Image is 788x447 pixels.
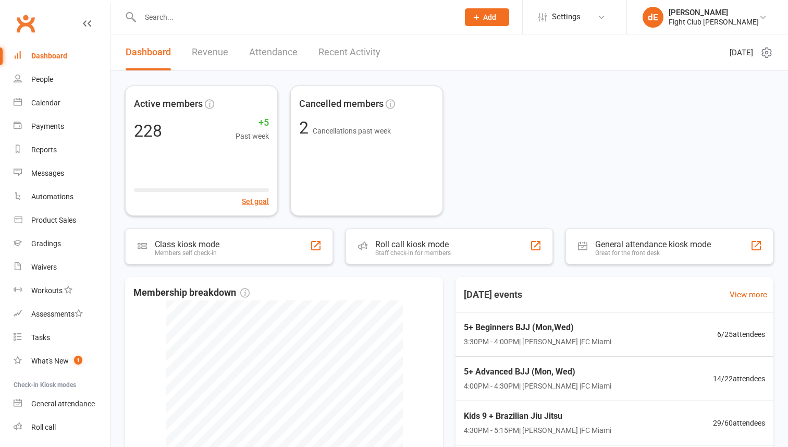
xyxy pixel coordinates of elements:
div: Staff check-in for members [375,249,451,257]
div: Reports [31,146,57,154]
span: [DATE] [730,46,753,59]
div: Dashboard [31,52,67,60]
a: Workouts [14,279,110,303]
button: Add [465,8,509,26]
a: Calendar [14,91,110,115]
span: Kids 9 + Brazilian Jiu Jitsu [464,409,611,423]
div: General attendance kiosk mode [595,239,711,249]
div: People [31,75,53,83]
span: 4:00PM - 4:30PM | [PERSON_NAME] | FC Miami [464,380,611,392]
a: Clubworx [13,10,39,37]
div: [PERSON_NAME] [669,8,759,17]
h3: [DATE] events [455,285,531,304]
span: 3:30PM - 4:00PM | [PERSON_NAME] | FC Miami [464,336,611,347]
div: Great for the front desk [595,249,711,257]
div: Calendar [31,99,60,107]
div: dE [643,7,663,28]
span: Past week [236,130,269,142]
a: Waivers [14,256,110,279]
div: Roll call kiosk mode [375,239,451,249]
span: 1 [74,356,82,365]
a: Product Sales [14,209,110,232]
span: 14 / 22 attendees [713,373,765,384]
a: Roll call [14,416,110,439]
span: Active members [134,96,203,112]
a: What's New1 [14,349,110,373]
a: Reports [14,138,110,162]
span: 2 [299,118,313,138]
div: What's New [31,357,69,365]
a: Tasks [14,326,110,349]
a: Recent Activity [318,34,380,70]
div: Roll call [31,423,56,431]
div: Product Sales [31,216,76,224]
div: Waivers [31,263,57,271]
div: Assessments [31,310,83,318]
div: Members self check-in [155,249,219,257]
div: Class kiosk mode [155,239,219,249]
span: 5+ Advanced BJJ (Mon, Wed) [464,365,611,379]
div: Automations [31,192,73,201]
span: Membership breakdown [133,285,250,300]
div: Messages [31,169,64,177]
div: General attendance [31,400,95,408]
span: 5+ Beginners BJJ (Mon,Wed) [464,321,611,334]
a: Messages [14,162,110,185]
div: Payments [31,122,64,130]
a: Assessments [14,303,110,326]
a: Payments [14,115,110,138]
a: Revenue [192,34,228,70]
a: People [14,68,110,91]
span: Settings [552,5,581,29]
div: Fight Club [PERSON_NAME] [669,17,759,27]
div: Tasks [31,333,50,342]
a: Dashboard [14,44,110,68]
a: View more [730,288,767,301]
button: Set goal [242,196,269,207]
span: 29 / 60 attendees [713,417,765,429]
span: Cancellations past week [313,127,391,135]
a: Dashboard [126,34,171,70]
span: 6 / 25 attendees [717,329,765,340]
span: +5 [236,115,269,130]
div: 228 [134,123,162,139]
span: 4:30PM - 5:15PM | [PERSON_NAME] | FC Miami [464,425,611,436]
input: Search... [137,10,451,25]
a: Gradings [14,232,110,256]
a: Attendance [249,34,298,70]
div: Gradings [31,239,61,248]
a: General attendance kiosk mode [14,392,110,416]
span: Cancelled members [299,96,384,112]
div: Workouts [31,286,63,295]
a: Automations [14,185,110,209]
span: Add [483,13,496,21]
